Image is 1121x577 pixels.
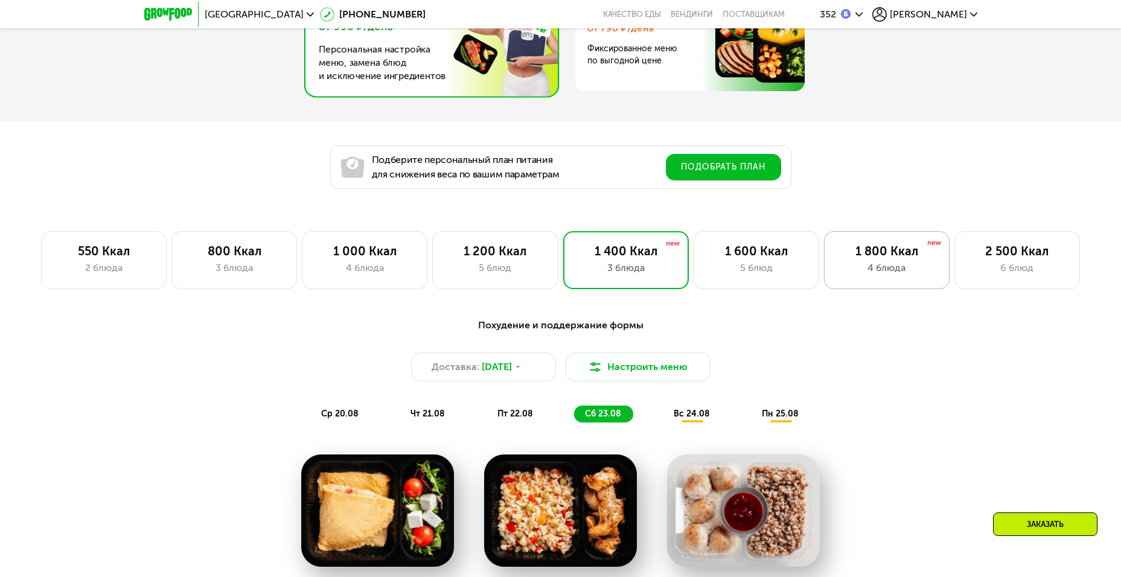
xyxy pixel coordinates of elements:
[967,261,1067,275] div: 6 блюд
[967,244,1067,258] div: 2 500 Ккал
[320,7,426,22] a: [PHONE_NUMBER]
[723,10,785,19] div: поставщикам
[203,318,918,333] div: Похудение и поддержание формы
[566,352,711,381] button: Настроить меню
[674,409,710,419] span: вс 24.08
[706,261,806,275] div: 5 блюд
[706,244,806,258] div: 1 600 Ккал
[576,261,676,275] div: 3 блюда
[410,409,445,419] span: чт 21.08
[671,10,713,19] a: Вендинги
[315,244,415,258] div: 1 000 Ккал
[762,409,799,419] span: пн 25.08
[184,261,284,275] div: 3 блюда
[890,10,967,19] span: [PERSON_NAME]
[432,360,479,374] span: Доставка:
[54,261,154,275] div: 2 блюда
[315,261,415,275] div: 4 блюда
[321,409,359,419] span: ср 20.08
[54,244,154,258] div: 550 Ккал
[576,244,676,258] div: 1 400 Ккал
[372,153,560,182] p: Подберите персональный план питания для снижения веса по вашим параметрам
[445,261,545,275] div: 5 блюд
[993,512,1097,536] div: Заказать
[603,10,661,19] a: Качество еды
[184,244,284,258] div: 800 Ккал
[820,10,836,19] div: 352
[205,10,304,19] span: [GEOGRAPHIC_DATA]
[497,409,533,419] span: пт 22.08
[445,244,545,258] div: 1 200 Ккал
[837,261,937,275] div: 4 блюда
[585,409,621,419] span: сб 23.08
[666,154,781,180] button: Подобрать план
[482,360,512,374] span: [DATE]
[837,244,937,258] div: 1 800 Ккал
